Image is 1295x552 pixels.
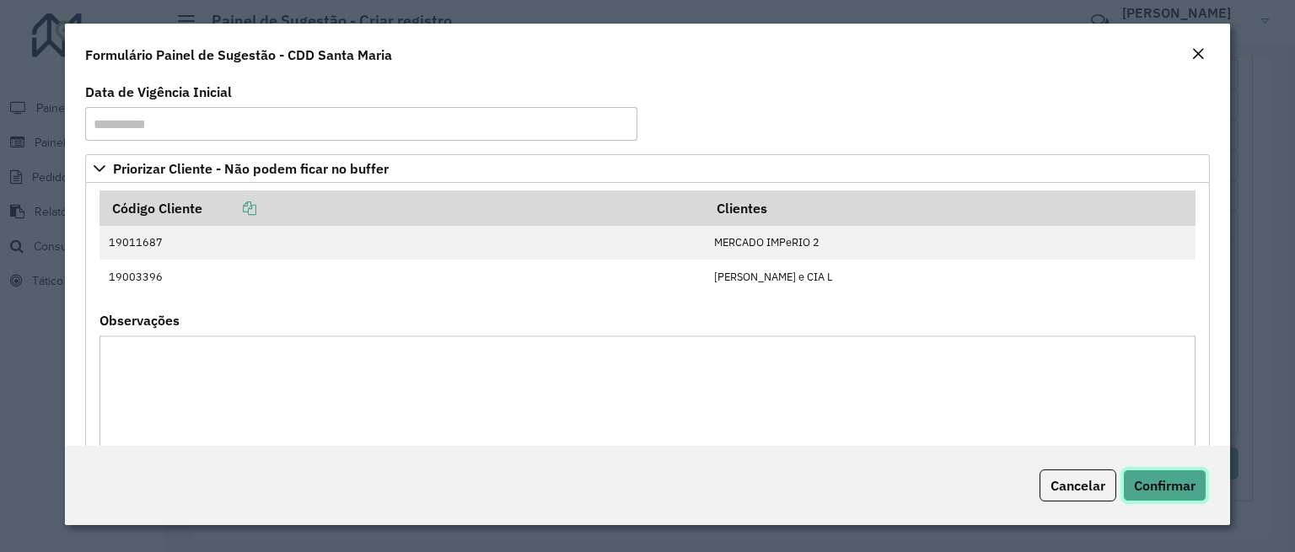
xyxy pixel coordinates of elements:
button: Cancelar [1040,469,1116,501]
th: Código Cliente [99,190,705,226]
div: Priorizar Cliente - Não podem ficar no buffer [85,183,1210,500]
span: Cancelar [1051,477,1105,494]
em: Fechar [1191,47,1205,61]
td: [PERSON_NAME] e CIA L [705,260,1195,293]
span: Confirmar [1134,477,1196,494]
label: Observações [99,310,180,330]
span: Priorizar Cliente - Não podem ficar no buffer [113,162,389,175]
button: Confirmar [1123,469,1206,501]
a: Copiar [202,200,256,217]
a: Priorizar Cliente - Não podem ficar no buffer [85,154,1210,183]
label: Data de Vigência Inicial [85,82,232,102]
td: MERCADO IMPeRIO 2 [705,226,1195,260]
th: Clientes [705,190,1195,226]
td: 19003396 [99,260,705,293]
button: Close [1186,44,1210,66]
td: 19011687 [99,226,705,260]
h4: Formulário Painel de Sugestão - CDD Santa Maria [85,45,392,65]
